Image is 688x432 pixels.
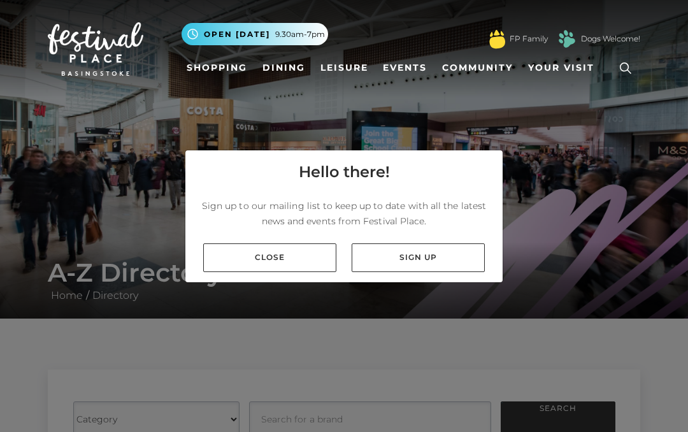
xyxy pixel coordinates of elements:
[204,29,270,40] span: Open [DATE]
[203,243,336,272] a: Close
[275,29,325,40] span: 9.30am-7pm
[528,61,594,75] span: Your Visit
[581,33,640,45] a: Dogs Welcome!
[299,161,390,184] h4: Hello there!
[257,56,310,80] a: Dining
[48,22,143,76] img: Festival Place Logo
[196,198,492,229] p: Sign up to our mailing list to keep up to date with all the latest news and events from Festival ...
[523,56,606,80] a: Your Visit
[437,56,518,80] a: Community
[182,56,252,80] a: Shopping
[378,56,432,80] a: Events
[182,23,328,45] button: Open [DATE] 9.30am-7pm
[315,56,373,80] a: Leisure
[510,33,548,45] a: FP Family
[352,243,485,272] a: Sign up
